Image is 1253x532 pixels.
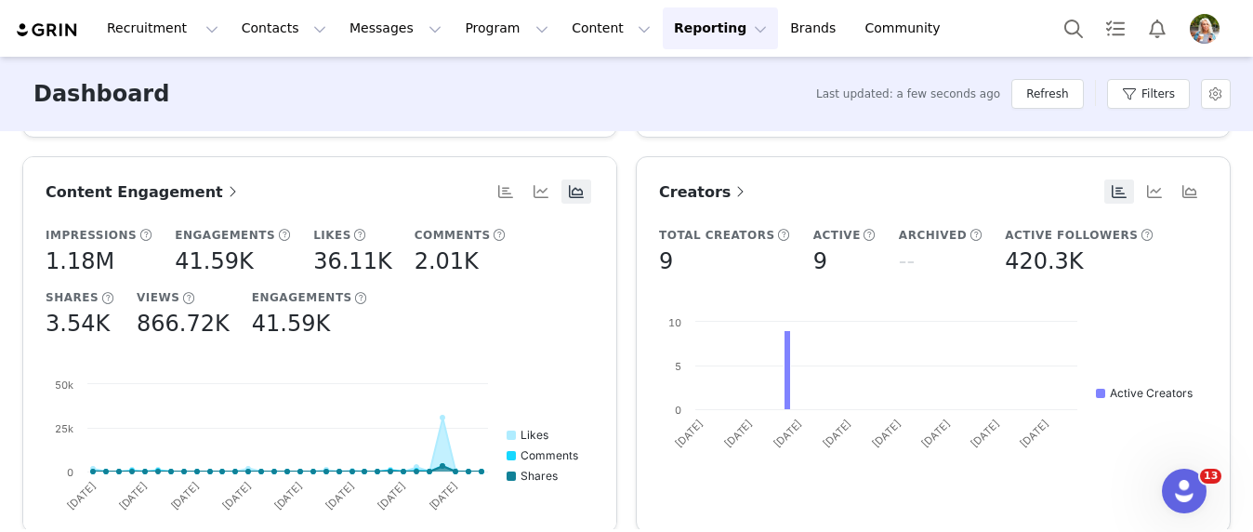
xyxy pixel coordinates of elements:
[1005,245,1083,278] h5: 420.3K
[816,86,1000,102] span: Last updated: a few seconds ago
[1137,7,1178,49] button: Notifications
[231,7,337,49] button: Contacts
[175,245,253,278] h5: 41.59K
[1095,7,1136,49] a: Tasks
[454,7,560,49] button: Program
[675,404,681,417] text: 0
[313,245,391,278] h5: 36.11K
[521,469,558,483] text: Shares
[415,245,479,278] h5: 2.01K
[672,417,706,450] text: [DATE]
[46,180,242,204] a: Content Engagement
[137,289,179,306] h5: Views
[427,479,460,512] text: [DATE]
[659,227,775,244] h5: Total Creators
[46,227,137,244] h5: Impressions
[46,183,242,201] span: Content Engagement
[313,227,351,244] h5: Likes
[67,466,73,479] text: 0
[869,417,903,450] text: [DATE]
[854,7,960,49] a: Community
[46,307,110,340] h5: 3.54K
[1179,14,1238,44] button: Profile
[415,227,491,244] h5: Comments
[899,227,967,244] h5: Archived
[675,360,681,373] text: 5
[721,417,755,450] text: [DATE]
[1107,79,1190,109] button: Filters
[659,245,673,278] h5: 9
[219,479,253,512] text: [DATE]
[1200,469,1221,484] span: 13
[323,479,357,512] text: [DATE]
[375,479,408,512] text: [DATE]
[33,77,169,111] h3: Dashboard
[561,7,662,49] button: Content
[96,7,230,49] button: Recruitment
[55,422,73,435] text: 25k
[1110,386,1193,400] text: Active Creators
[137,307,230,340] h5: 866.72K
[663,7,778,49] button: Reporting
[521,428,548,442] text: Likes
[1162,469,1207,513] iframe: Intercom live chat
[55,379,73,392] text: 50k
[1005,227,1138,244] h5: Active Followers
[918,417,952,450] text: [DATE]
[968,417,1001,450] text: [DATE]
[175,227,275,244] h5: Engagements
[779,7,852,49] a: Brands
[252,307,330,340] h5: 41.59K
[1018,417,1051,450] text: [DATE]
[15,21,80,39] img: grin logo
[521,448,578,462] text: Comments
[813,245,827,278] h5: 9
[116,479,150,512] text: [DATE]
[271,479,305,512] text: [DATE]
[46,289,99,306] h5: Shares
[659,183,749,201] span: Creators
[899,245,915,278] h5: --
[659,180,749,204] a: Creators
[771,417,804,450] text: [DATE]
[46,245,114,278] h5: 1.18M
[1011,79,1083,109] button: Refresh
[168,479,202,512] text: [DATE]
[338,7,453,49] button: Messages
[668,316,681,329] text: 10
[65,479,99,512] text: [DATE]
[1190,14,1220,44] img: 61967f57-7e25-4ea5-a261-7e30b6473b92.png
[252,289,352,306] h5: Engagements
[813,227,861,244] h5: Active
[1053,7,1094,49] button: Search
[820,417,853,450] text: [DATE]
